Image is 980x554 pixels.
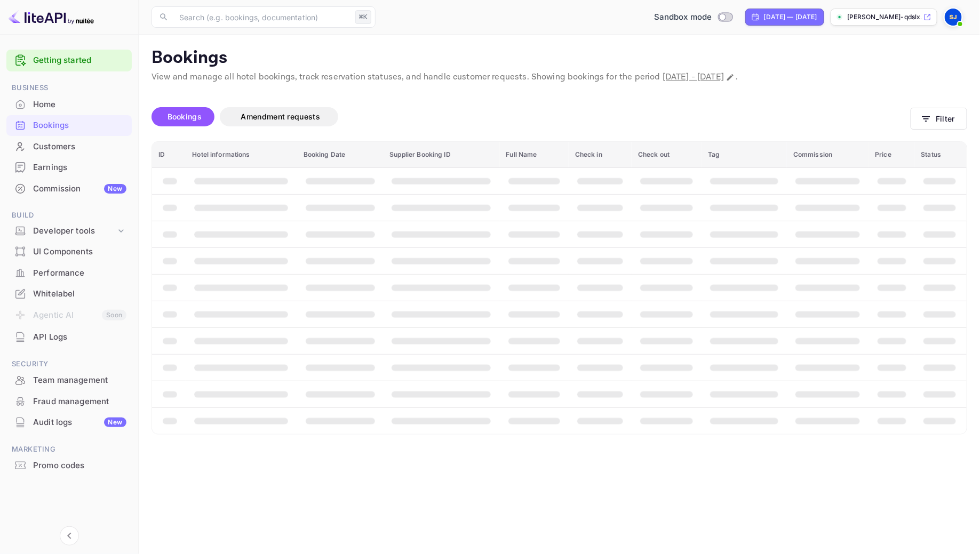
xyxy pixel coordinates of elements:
[33,267,126,279] div: Performance
[6,370,132,391] div: Team management
[6,284,132,303] a: Whitelabel
[168,112,202,121] span: Bookings
[6,412,132,433] div: Audit logsNew
[6,370,132,390] a: Team management
[6,242,132,262] div: UI Components
[725,72,736,83] button: Change date range
[6,137,132,157] div: Customers
[6,263,132,283] a: Performance
[33,460,126,472] div: Promo codes
[33,331,126,343] div: API Logs
[152,142,967,434] table: booking table
[6,327,132,347] a: API Logs
[152,71,967,84] p: View and manage all hotel bookings, track reservation statuses, and handle customer requests. Sho...
[152,142,186,168] th: ID
[152,47,967,69] p: Bookings
[6,455,132,476] div: Promo codes
[6,455,132,475] a: Promo codes
[6,115,132,136] div: Bookings
[33,416,126,429] div: Audit logs
[6,94,132,115] div: Home
[9,9,94,26] img: LiteAPI logo
[33,374,126,387] div: Team management
[787,142,869,168] th: Commission
[500,142,569,168] th: Full Name
[6,157,132,178] div: Earnings
[869,142,915,168] th: Price
[6,82,132,94] span: Business
[6,222,132,240] div: Developer tools
[6,179,132,199] div: CommissionNew
[33,119,126,132] div: Bookings
[241,112,320,121] span: Amendment requests
[569,142,632,168] th: Check in
[6,50,132,71] div: Getting started
[33,54,126,67] a: Getting started
[6,444,132,455] span: Marketing
[945,9,962,26] img: Siddhanth Jaini
[6,412,132,432] a: Audit logsNew
[6,358,132,370] span: Security
[6,263,132,284] div: Performance
[702,142,787,168] th: Tag
[104,417,126,427] div: New
[33,288,126,300] div: Whitelabel
[173,6,351,28] input: Search (e.g. bookings, documentation)
[6,94,132,114] a: Home
[6,327,132,348] div: API Logs
[6,157,132,177] a: Earnings
[6,391,132,412] div: Fraud management
[355,10,371,24] div: ⌘K
[33,99,126,111] div: Home
[60,526,79,545] button: Collapse navigation
[915,142,967,168] th: Status
[6,210,132,221] span: Build
[911,108,967,130] button: Filter
[186,142,297,168] th: Hotel informations
[383,142,499,168] th: Supplier Booking ID
[6,284,132,304] div: Whitelabel
[6,242,132,261] a: UI Components
[764,12,817,22] div: [DATE] — [DATE]
[6,391,132,411] a: Fraud management
[33,183,126,195] div: Commission
[33,246,126,258] div: UI Components
[33,225,116,237] div: Developer tools
[152,107,911,126] div: account-settings tabs
[6,115,132,135] a: Bookings
[104,184,126,194] div: New
[33,141,126,153] div: Customers
[847,12,921,22] p: [PERSON_NAME]-qdslx....
[654,11,712,23] span: Sandbox mode
[650,11,737,23] div: Switch to Production mode
[297,142,384,168] th: Booking Date
[6,179,132,198] a: CommissionNew
[33,396,126,408] div: Fraud management
[33,162,126,174] div: Earnings
[632,142,702,168] th: Check out
[6,137,132,156] a: Customers
[663,71,724,83] span: [DATE] - [DATE]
